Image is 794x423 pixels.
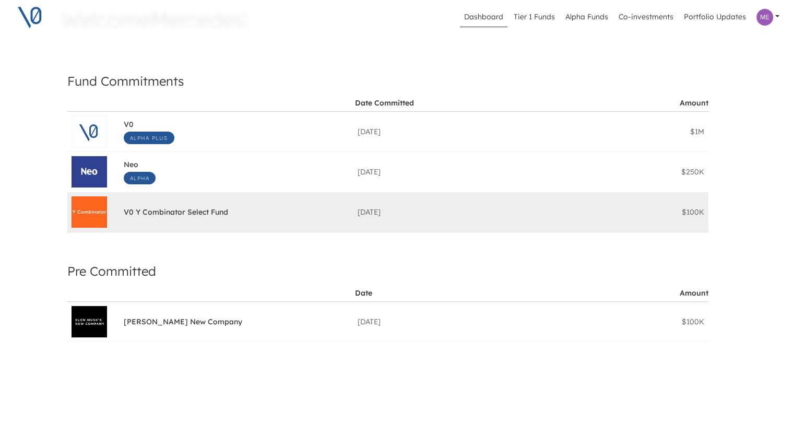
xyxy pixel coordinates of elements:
[358,167,583,177] div: [DATE]
[124,160,138,172] span: Neo
[358,126,583,137] div: [DATE]
[756,9,773,26] img: Profile
[124,132,174,144] span: Alpha Plus
[460,7,507,27] a: Dashboard
[509,7,559,27] a: Tier 1 Funds
[358,316,583,327] div: [DATE]
[591,316,704,327] div: $100K
[355,288,372,298] div: Date
[358,207,583,217] div: [DATE]
[680,288,708,298] div: Amount
[124,172,156,184] span: Alpha
[124,317,242,329] span: [PERSON_NAME] New Company
[680,98,708,108] div: Amount
[591,167,704,177] div: $250K
[67,70,708,92] h4: Fund Commitments
[680,7,750,27] a: Portfolio Updates
[355,98,414,108] div: Date Committed
[124,120,134,132] span: V0
[591,126,704,137] div: $1M
[561,7,612,27] a: Alpha Funds
[67,260,708,282] h4: Pre Committed
[17,4,43,30] img: V0 logo
[124,207,228,219] span: V0 Y Combinator Select Fund
[614,7,678,27] a: Co-investments
[591,207,704,217] div: $100K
